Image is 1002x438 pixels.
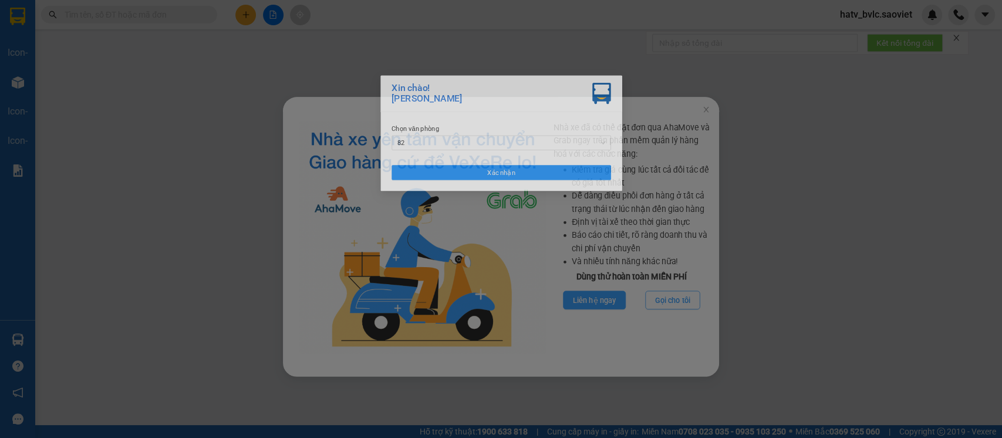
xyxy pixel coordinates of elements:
[616,68,640,95] img: vxr-icon
[363,119,640,132] div: Chọn văn phòng
[363,172,640,191] button: Xác nhận
[370,135,633,153] span: 82
[363,68,451,95] div: Xin chào! [PERSON_NAME]
[484,175,519,188] span: Xác nhận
